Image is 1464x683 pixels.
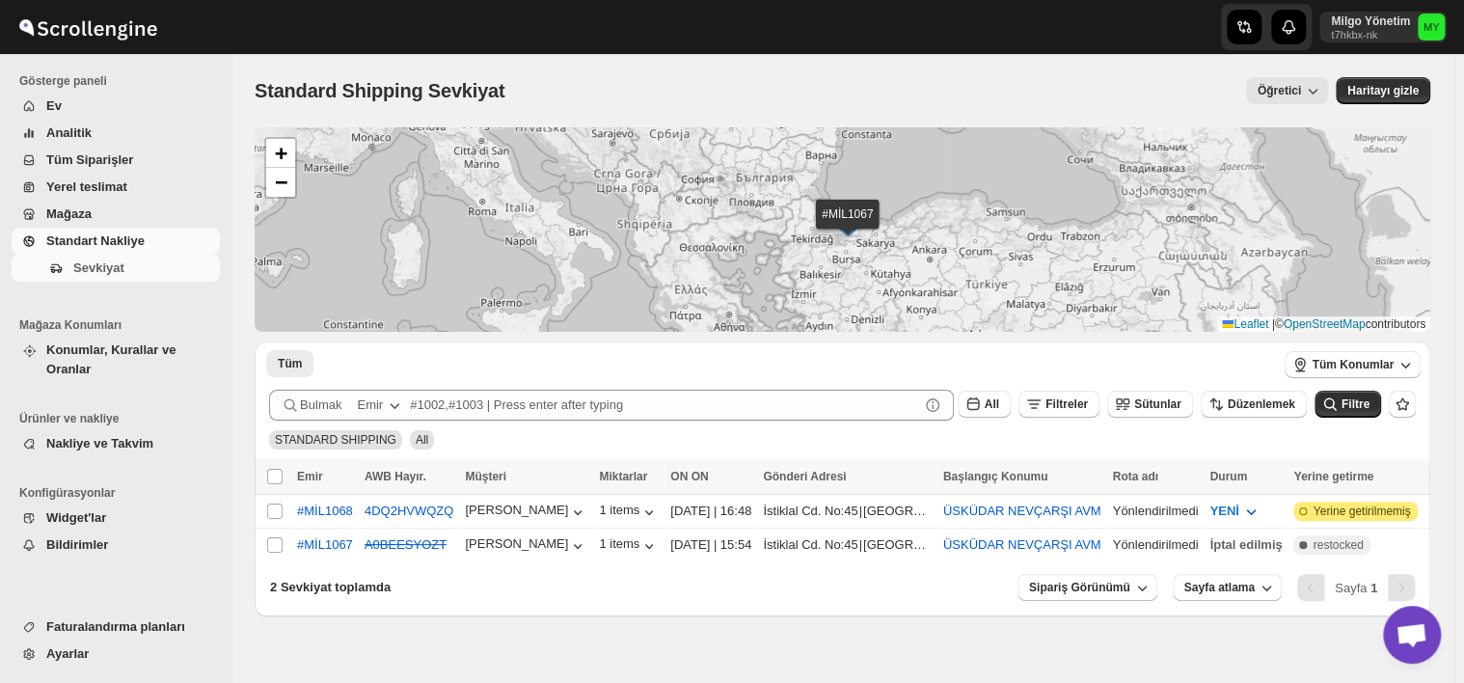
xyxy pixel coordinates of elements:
p: t7hkbx-nk [1331,29,1410,41]
span: Konumlar, Kurallar ve Oranlar [46,342,176,376]
span: 2 Sevkiyat toplamda [270,580,391,594]
div: Açık sohbet [1383,606,1441,664]
button: Tüm Konumlar [1285,351,1421,378]
div: © contributors [1217,316,1430,333]
button: Sayfa atlama [1173,574,1282,601]
button: #MİL1068 [297,504,353,518]
span: Bulmak [300,396,341,415]
span: Gösterge paneli [19,73,222,89]
button: YENİ [1198,496,1271,527]
button: ÜSKÜDAR NEVÇARŞI AVM [943,504,1101,518]
span: Sevkiyat [73,260,124,275]
button: Widget'lar [12,505,220,532]
span: Haritayı gizle [1347,83,1419,98]
div: Yönlendirilmedi [1112,502,1198,521]
button: Filtre [1315,391,1381,418]
div: [GEOGRAPHIC_DATA] [863,535,932,555]
text: MY [1423,21,1440,33]
span: Müşteri [465,470,506,483]
button: User menu [1319,12,1447,42]
div: [PERSON_NAME] [465,536,587,556]
div: İptal edilmiş [1209,535,1282,555]
span: Tüm Siparişler [46,152,133,167]
button: Analitik [12,120,220,147]
div: | [763,502,931,521]
button: #MİL1067 [297,537,353,552]
span: Başlangıç Konumu [943,470,1048,483]
span: Standart Nakliye [46,233,145,248]
button: 1 items [599,536,659,556]
span: Gönderi Adresi [763,470,846,483]
div: İstiklal Cd. No:45 [763,535,857,555]
button: [PERSON_NAME] [465,503,587,522]
span: STANDARD SHIPPING [275,433,396,447]
p: Milgo Yönetim [1331,14,1410,29]
button: Map action label [1336,77,1430,104]
button: Tüm Siparişler [12,147,220,174]
a: Leaflet [1222,317,1268,331]
button: Ev [12,93,220,120]
button: Düzenlemek [1201,391,1307,418]
span: Filtreler [1045,397,1088,411]
span: Tüm Konumlar [1312,357,1394,372]
span: | [1272,317,1275,331]
span: AWB Hayır. [365,470,426,483]
button: Sipariş Görünümü [1017,574,1157,601]
b: 1 [1370,581,1377,595]
button: Ayarlar [12,641,220,668]
button: Bildirimler [12,532,220,559]
button: All [958,391,1011,418]
span: Sipariş Görünümü [1029,580,1130,595]
span: − [275,170,287,194]
button: 1 items [599,503,659,522]
div: [GEOGRAPHIC_DATA] [863,502,932,521]
span: Sayfa atlama [1184,580,1255,595]
span: Ev [46,98,62,113]
span: Standard Shipping Sevkiyat [255,80,504,101]
span: Yerine getirilmemiş [1313,504,1410,519]
button: Öğretici [1246,77,1328,104]
button: A0BEESYOZT [365,537,447,552]
a: Zoom out [266,168,295,197]
span: Widget'lar [46,510,106,525]
div: Emir [357,396,383,415]
span: All [416,433,428,447]
nav: Pagination [1297,574,1415,601]
span: YENİ [1209,504,1238,518]
button: Sevkiyat [12,255,220,282]
a: OpenStreetMap [1284,317,1366,331]
button: Nakliye ve Takvim [12,430,220,457]
span: Filtre [1342,397,1369,411]
span: Miktarlar [599,470,647,483]
span: Öğretici [1258,84,1301,98]
span: Mağaza Konumları [19,317,222,333]
span: restocked [1313,537,1363,553]
img: Marker [833,215,862,236]
button: 4DQ2HVWQZQ [365,504,453,518]
span: Yerel teslimat [46,179,127,194]
button: Filtreler [1018,391,1099,418]
span: Ayarlar [46,646,89,661]
span: Nakliye ve Takvim [46,436,153,451]
span: Tüm [278,356,302,371]
span: Mağaza [46,206,92,221]
div: İstiklal Cd. No:45 [763,502,857,521]
button: Konumlar, Kurallar ve Oranlar [12,337,220,383]
div: [DATE] | 15:54 [670,535,751,555]
div: | [763,535,931,555]
div: Yönlendirilmedi [1112,535,1198,555]
span: Ürünler ve nakliye [19,411,222,426]
span: Konfigürasyonlar [19,485,222,501]
span: Milgo Yönetim [1418,14,1445,41]
div: [DATE] | 16:48 [670,502,751,521]
button: ÜSKÜDAR NEVÇARŞI AVM [943,537,1101,552]
img: ScrollEngine [15,3,160,51]
button: All [266,350,313,377]
span: Faturalandırma planları [46,619,185,634]
button: Sütunlar [1107,391,1193,418]
span: ON ON [670,470,708,483]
